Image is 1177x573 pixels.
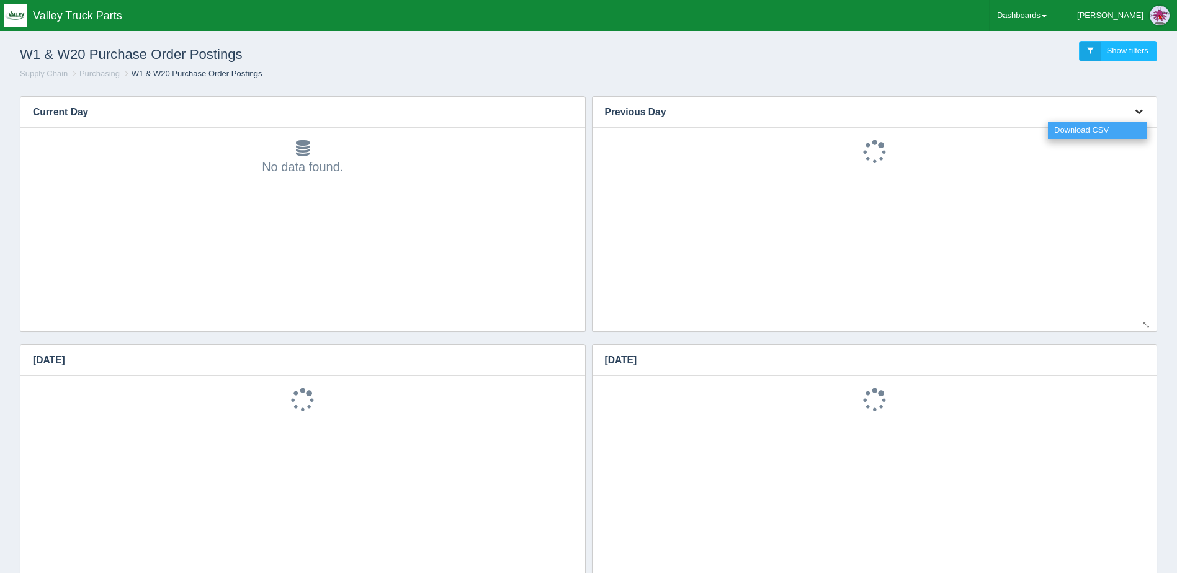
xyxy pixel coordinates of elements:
[1079,41,1157,61] a: Show filters
[593,345,1139,376] h3: [DATE]
[1150,6,1170,25] img: Profile Picture
[122,68,262,80] li: W1 & W20 Purchase Order Postings
[20,97,566,128] h3: Current Day
[4,4,27,27] img: q1blfpkbivjhsugxdrfq.png
[79,69,120,78] a: Purchasing
[20,69,68,78] a: Supply Chain
[33,140,573,176] div: No data found.
[1048,122,1147,140] a: Download CSV
[1107,46,1148,55] span: Show filters
[20,345,566,376] h3: [DATE]
[1077,3,1143,28] div: [PERSON_NAME]
[20,41,589,68] h1: W1 & W20 Purchase Order Postings
[33,9,122,22] span: Valley Truck Parts
[593,97,1119,128] h3: Previous Day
